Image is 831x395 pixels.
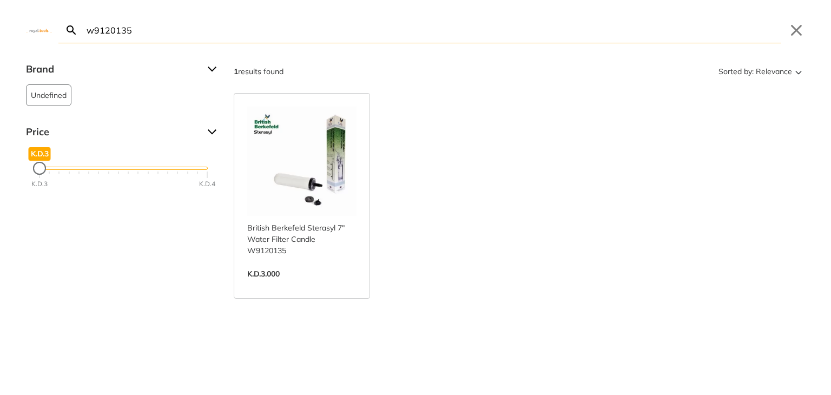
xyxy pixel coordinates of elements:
div: K.D.4 [199,179,215,189]
svg: Search [65,24,78,37]
svg: Sort [792,65,805,78]
span: Price [26,123,199,141]
button: Undefined [26,84,71,106]
input: Search… [84,17,781,43]
span: Brand [26,61,199,78]
div: Maximum Price [33,162,46,175]
button: Close [788,22,805,39]
div: results found [234,63,283,80]
span: Undefined [31,85,67,106]
button: Sorted by:Relevance Sort [716,63,805,80]
img: Close [26,28,52,32]
strong: 1 [234,67,238,76]
span: Relevance [756,63,792,80]
div: K.D.3 [31,179,48,189]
